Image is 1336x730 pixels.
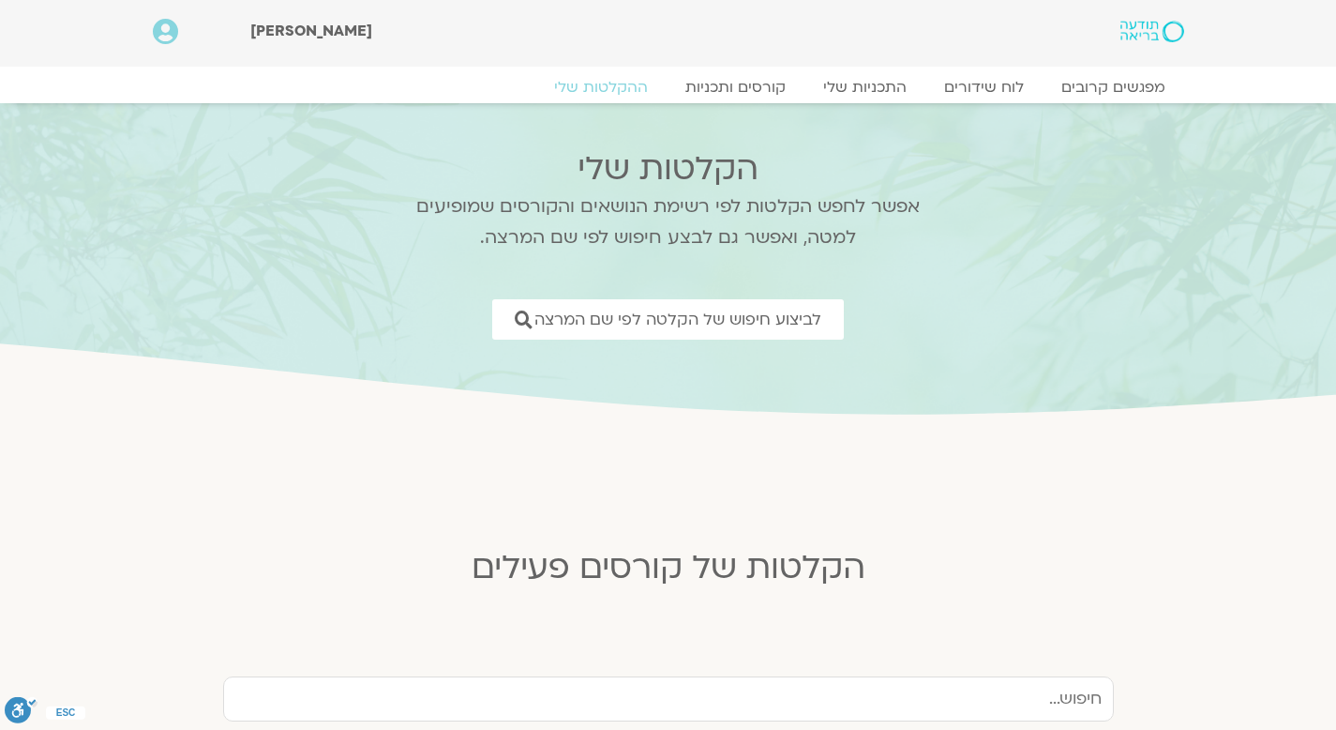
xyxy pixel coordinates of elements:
[250,21,372,41] span: [PERSON_NAME]
[534,311,821,328] span: לביצוע חיפוש של הקלטה לפי שם המרצה
[209,549,1128,586] h2: הקלטות של קורסים פעילים
[392,191,945,253] p: אפשר לחפש הקלטות לפי רשימת הנושאים והקורסים שמופיעים למטה, ואפשר גם לבצע חיפוש לפי שם המרצה.
[492,299,844,340] a: לביצוע חיפוש של הקלטה לפי שם המרצה
[153,78,1184,97] nav: Menu
[804,78,925,97] a: התכניות שלי
[925,78,1043,97] a: לוח שידורים
[667,78,804,97] a: קורסים ותכניות
[392,150,945,188] h2: הקלטות שלי
[535,78,667,97] a: ההקלטות שלי
[223,677,1114,722] input: חיפוש...
[1043,78,1184,97] a: מפגשים קרובים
